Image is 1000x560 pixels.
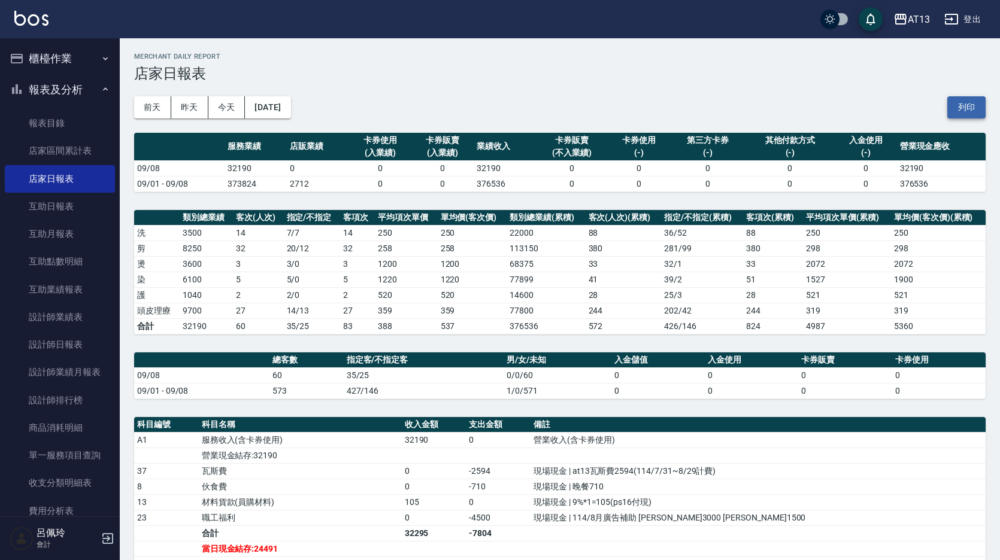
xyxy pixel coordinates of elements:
td: 281 / 99 [661,241,743,256]
td: 1200 [438,256,507,272]
td: 0 [798,383,892,398]
button: [DATE] [245,96,290,118]
td: 14600 [507,287,585,303]
td: 剪 [134,241,180,256]
td: 洗 [134,225,180,241]
button: 列印 [947,96,986,118]
th: 卡券販賣 [798,352,892,368]
div: AT13 [908,12,930,27]
td: 0 [611,383,705,398]
td: 2 [233,287,284,303]
div: (-) [749,147,831,159]
a: 設計師排行榜 [5,386,115,414]
th: 卡券使用 [892,352,986,368]
div: 卡券使用 [352,134,408,147]
th: 指定/不指定(累積) [661,210,743,226]
div: 卡券使用 [611,134,667,147]
td: 09/08 [134,367,269,383]
td: 380 [586,241,662,256]
div: 其他付款方式 [749,134,831,147]
td: 22000 [507,225,585,241]
td: 376536 [474,176,536,191]
a: 設計師業績月報表 [5,358,115,386]
p: 會計 [37,539,98,550]
td: 88 [743,225,803,241]
th: 總客數 [269,352,343,368]
td: 298 [803,241,891,256]
td: 36 / 52 [661,225,743,241]
td: 8 [134,479,199,494]
table: a dense table [134,133,986,192]
div: 卡券販賣 [414,134,471,147]
td: 572 [586,318,662,334]
th: 客項次(累積) [743,210,803,226]
td: 373824 [225,176,287,191]
td: 1200 [375,256,438,272]
td: 伙食費 [199,479,402,494]
td: 27 [233,303,284,318]
td: 0/0/60 [504,367,611,383]
td: 250 [438,225,507,241]
td: 520 [438,287,507,303]
td: 28 [586,287,662,303]
td: 319 [803,303,891,318]
td: 7 / 7 [284,225,341,241]
td: 材料貨款(員購材料) [199,494,402,510]
td: 0 [892,383,986,398]
td: 8250 [180,241,233,256]
td: 33 [586,256,662,272]
td: 244 [586,303,662,318]
td: 380 [743,241,803,256]
td: 2072 [803,256,891,272]
a: 設計師業績表 [5,303,115,331]
td: 32190 [897,160,986,176]
td: 0 [835,160,897,176]
td: 3600 [180,256,233,272]
td: 20 / 12 [284,241,341,256]
a: 互助月報表 [5,220,115,248]
a: 互助日報表 [5,193,115,220]
td: 60 [269,367,343,383]
th: 類別總業績(累積) [507,210,585,226]
div: (不入業績) [539,147,605,159]
button: save [859,7,883,31]
td: 現場現金 | 114/8月廣告補助 [PERSON_NAME]3000 [PERSON_NAME]1500 [531,510,986,525]
button: 今天 [208,96,246,118]
td: 521 [891,287,986,303]
th: 類別總業績 [180,210,233,226]
h3: 店家日報表 [134,65,986,82]
div: 第三方卡券 [673,134,743,147]
td: 32190 [402,432,466,448]
td: 1220 [438,272,507,287]
td: 9700 [180,303,233,318]
a: 費用分析表 [5,497,115,525]
td: 60 [233,318,284,334]
td: 35/25 [284,318,341,334]
td: 520 [375,287,438,303]
td: 202 / 42 [661,303,743,318]
th: 單均價(客次價) [438,210,507,226]
button: 報表及分析 [5,74,115,105]
td: 0 [746,160,834,176]
td: 6100 [180,272,233,287]
td: 5 [233,272,284,287]
div: (-) [838,147,894,159]
td: 2 [340,287,375,303]
th: 指定客/不指定客 [344,352,504,368]
td: -710 [466,479,531,494]
td: 09/01 - 09/08 [134,383,269,398]
td: 32190 [180,318,233,334]
td: 0 [402,510,466,525]
td: 合計 [134,318,180,334]
th: 客次(人次) [233,210,284,226]
div: (-) [673,147,743,159]
td: 3 [340,256,375,272]
td: 83 [340,318,375,334]
td: 319 [891,303,986,318]
td: 0 [349,160,411,176]
td: 32 [340,241,375,256]
th: 平均項次單價 [375,210,438,226]
td: 0 [892,367,986,383]
td: 1900 [891,272,986,287]
td: 0 [670,176,746,191]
